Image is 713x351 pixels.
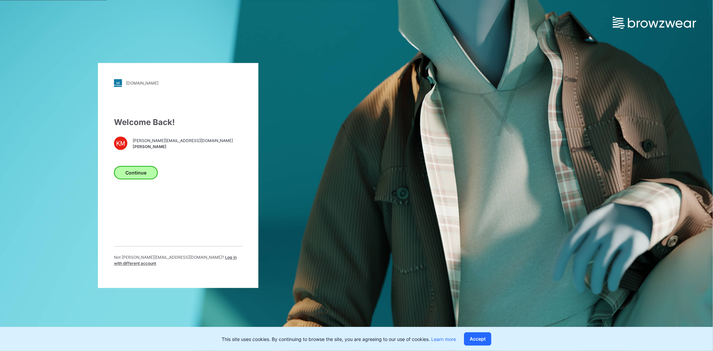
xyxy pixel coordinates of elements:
button: Accept [464,332,491,346]
a: [DOMAIN_NAME] [114,79,242,87]
p: This site uses cookies. By continuing to browse the site, you are agreeing to our use of cookies. [222,336,456,343]
a: Learn more [431,336,456,342]
div: Welcome Back! [114,117,242,129]
div: KM [114,137,127,150]
button: Continue [114,166,158,180]
img: stylezone-logo.562084cfcfab977791bfbf7441f1a819.svg [114,79,122,87]
span: [PERSON_NAME][EMAIL_ADDRESS][DOMAIN_NAME] [133,138,233,144]
img: browzwear-logo.e42bd6dac1945053ebaf764b6aa21510.svg [613,17,696,29]
div: [DOMAIN_NAME] [126,81,158,86]
p: Not [PERSON_NAME][EMAIL_ADDRESS][DOMAIN_NAME] ? [114,255,242,267]
span: [PERSON_NAME] [133,144,233,150]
